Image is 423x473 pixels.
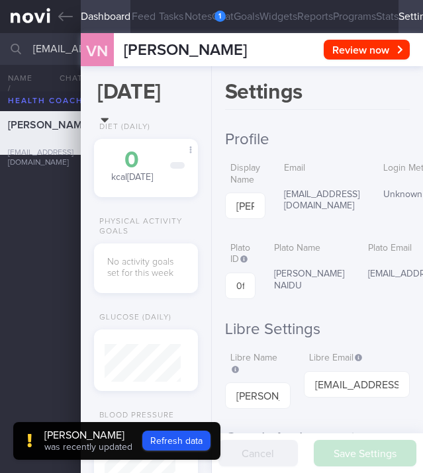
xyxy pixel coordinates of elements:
[94,217,197,237] div: Physical Activity Goals
[124,42,247,58] span: [PERSON_NAME]
[8,120,91,130] span: [PERSON_NAME]
[73,25,122,76] div: VN
[225,320,410,339] h2: Libre Settings
[230,163,260,186] label: Display Name
[274,243,344,255] label: Plato Name
[284,163,359,175] label: Email
[214,11,226,22] div: 1
[142,431,211,451] button: Refresh data
[309,353,362,363] span: Libre Email
[324,40,410,60] button: Review now
[107,149,157,184] div: kcal [DATE]
[94,122,150,132] div: Diet (Daily)
[42,65,95,91] button: Chats
[279,181,365,220] div: [EMAIL_ADDRESS][DOMAIN_NAME]
[94,411,174,421] div: Blood Pressure
[44,429,132,442] div: [PERSON_NAME]
[94,313,171,323] div: Glucose (Daily)
[107,257,184,280] div: No activity goals set for this week
[44,443,132,452] span: was recently updated
[107,149,157,172] div: 0
[225,79,410,110] h1: Settings
[269,261,350,300] div: [PERSON_NAME] NAIDU
[230,243,250,265] span: Plato ID
[8,148,96,168] div: [EMAIL_ADDRESS][DOMAIN_NAME]
[225,130,410,150] h2: Profile
[225,429,410,449] h2: Coach Assignments
[230,353,277,374] span: Libre Name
